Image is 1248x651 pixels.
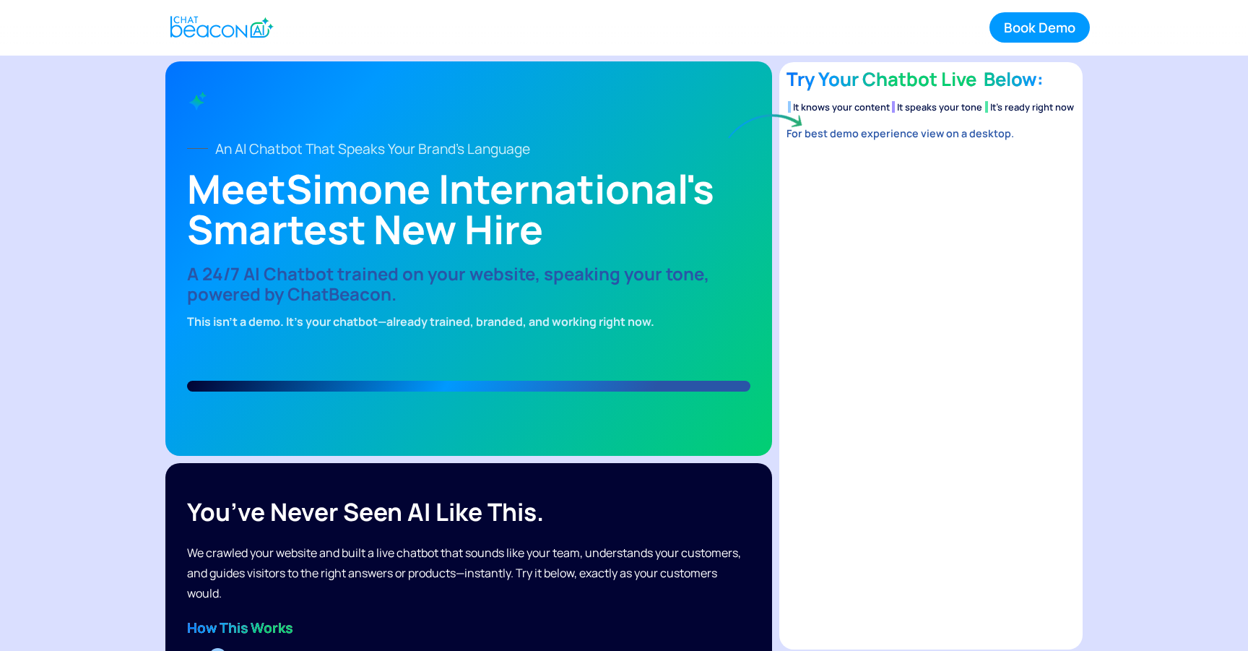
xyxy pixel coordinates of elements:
h1: Meet 's Smartest New Hire [187,168,750,249]
a: Book Demo [989,12,1090,43]
strong: An AI Chatbot That Speaks Your Brand's Language [215,139,530,158]
strong: How This Works [187,618,292,637]
strong: You’ve never seen AI like this. [187,495,544,528]
strong: Simone International [286,161,686,216]
div: Book Demo [1004,18,1075,37]
strong: This isn’t a demo. It’s your chatbot—already trained, branded, and working right now. [187,314,654,329]
li: It speaks your tone [892,101,982,113]
div: ‍ [187,618,750,639]
li: It’s ready right now [985,101,1074,113]
li: It knows your content [788,101,890,113]
div: We crawled your website and built a live chatbot that sounds like your team, understands your cus... [187,543,750,603]
img: Line [187,148,208,149]
strong: A 24/7 AI Chatbot trained on your website, speaking your tone, powered by ChatBeacon. [187,262,709,306]
div: For best demo experience view on a desktop. [786,120,1075,144]
h4: Try Your Chatbot Live Below: [786,65,1075,94]
a: home [158,9,282,45]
